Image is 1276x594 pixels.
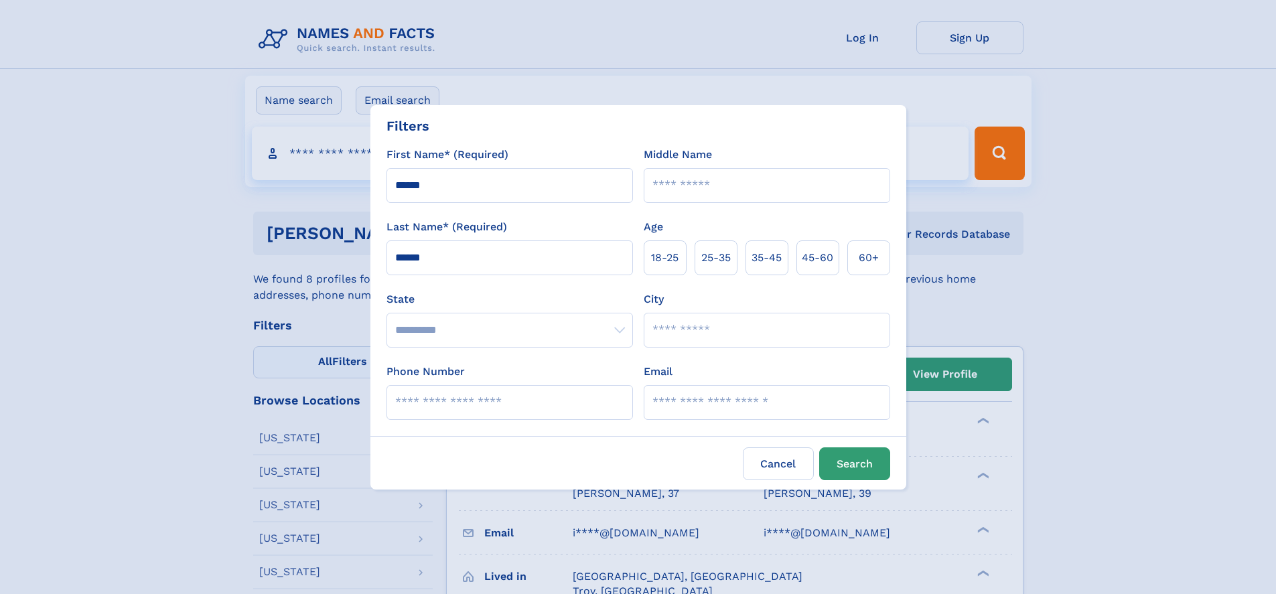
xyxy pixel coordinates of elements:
[386,291,633,307] label: State
[802,250,833,266] span: 45‑60
[743,447,814,480] label: Cancel
[651,250,679,266] span: 18‑25
[701,250,731,266] span: 25‑35
[386,116,429,136] div: Filters
[386,147,508,163] label: First Name* (Required)
[819,447,890,480] button: Search
[752,250,782,266] span: 35‑45
[644,291,664,307] label: City
[644,147,712,163] label: Middle Name
[644,364,672,380] label: Email
[644,219,663,235] label: Age
[386,219,507,235] label: Last Name* (Required)
[859,250,879,266] span: 60+
[386,364,465,380] label: Phone Number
